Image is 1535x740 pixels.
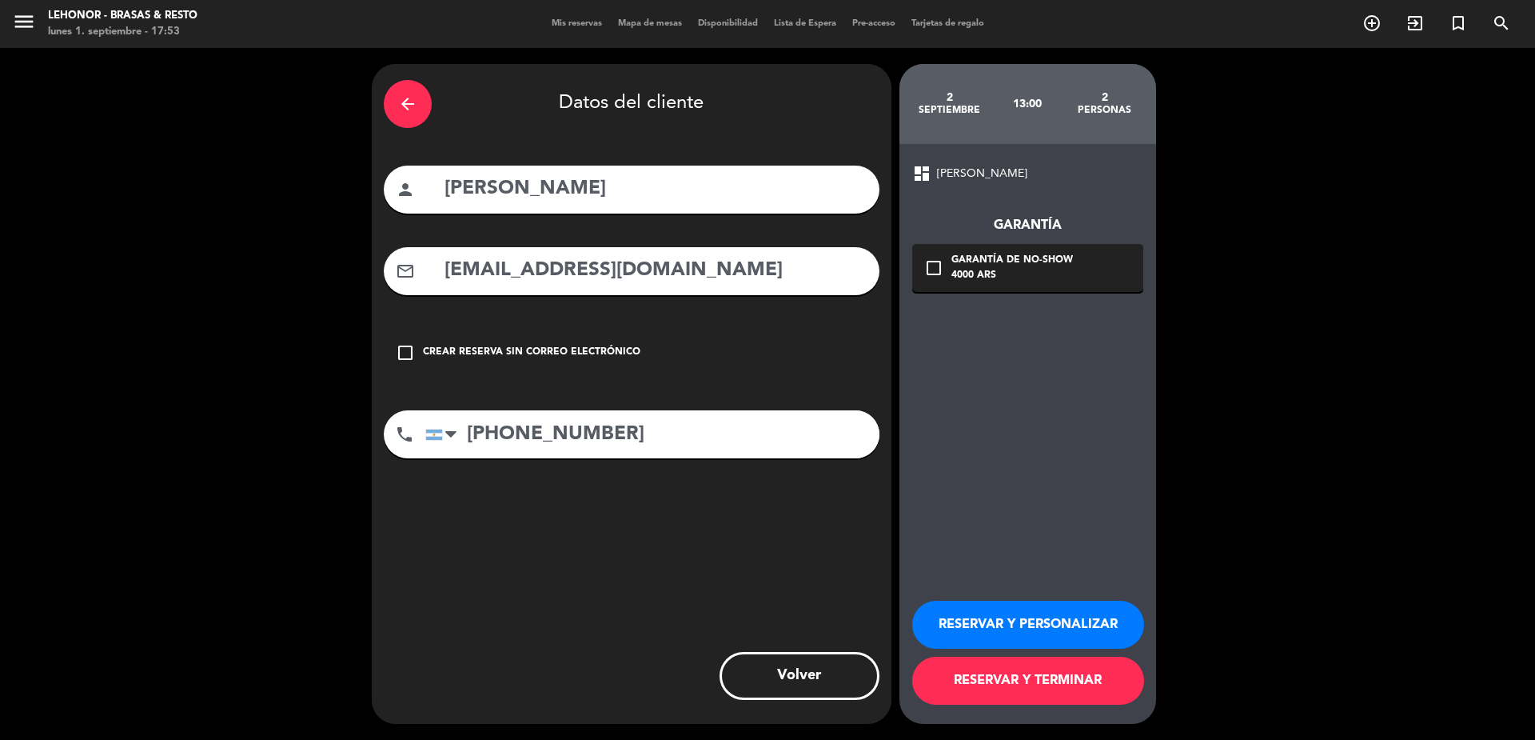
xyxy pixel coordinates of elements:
i: menu [12,10,36,34]
div: 2 [1066,91,1143,104]
div: septiembre [911,104,989,117]
div: Crear reserva sin correo electrónico [423,345,640,361]
div: Datos del cliente [384,76,879,132]
i: search [1492,14,1511,33]
i: mail_outline [396,262,415,281]
i: check_box_outline_blank [924,258,943,278]
i: check_box_outline_blank [396,343,415,362]
i: add_circle_outline [1362,14,1381,33]
span: Mapa de mesas [610,19,690,28]
input: Número de teléfono... [425,410,879,458]
span: Mis reservas [544,19,610,28]
i: arrow_back [398,94,417,114]
i: phone [395,425,414,444]
div: 4000 ARS [951,268,1073,284]
i: exit_to_app [1405,14,1425,33]
div: 2 [911,91,989,104]
div: 13:00 [988,76,1066,132]
button: RESERVAR Y TERMINAR [912,657,1144,705]
button: Volver [720,652,879,700]
div: Lehonor - Brasas & Resto [48,8,197,24]
input: Nombre del cliente [443,173,867,206]
span: Disponibilidad [690,19,766,28]
span: Pre-acceso [844,19,903,28]
div: Argentina: +54 [426,411,463,458]
div: Garantía de no-show [951,253,1073,269]
div: lunes 1. septiembre - 17:53 [48,24,197,40]
div: Garantía [912,215,1143,236]
i: turned_in_not [1449,14,1468,33]
span: Tarjetas de regalo [903,19,992,28]
div: personas [1066,104,1143,117]
input: Email del cliente [443,254,867,287]
button: RESERVAR Y PERSONALIZAR [912,601,1144,649]
span: [PERSON_NAME] [937,165,1027,183]
span: Lista de Espera [766,19,844,28]
span: dashboard [912,164,931,183]
i: person [396,180,415,199]
button: menu [12,10,36,39]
